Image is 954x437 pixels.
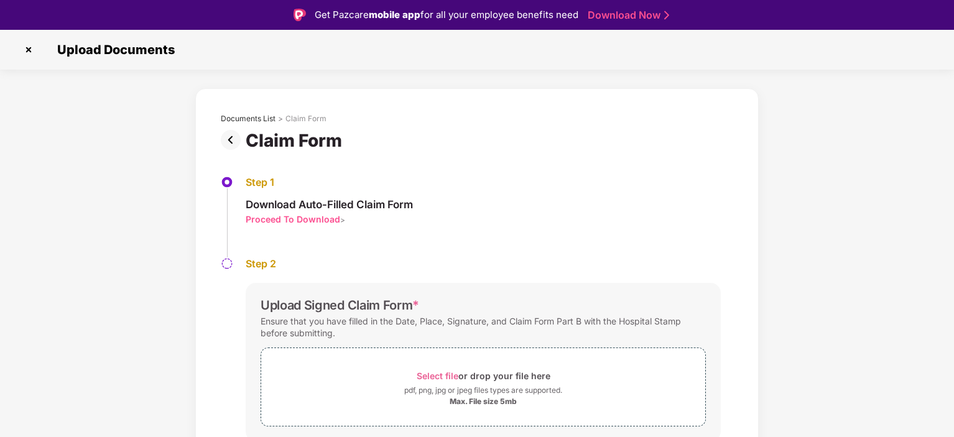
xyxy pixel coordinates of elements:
[278,114,283,124] div: >
[417,367,550,384] div: or drop your file here
[221,176,233,188] img: svg+xml;base64,PHN2ZyBpZD0iU3RlcC1BY3RpdmUtMzJ4MzIiIHhtbG5zPSJodHRwOi8vd3d3LnczLm9yZy8yMDAwL3N2Zy...
[246,130,347,151] div: Claim Form
[45,42,181,57] span: Upload Documents
[221,114,276,124] div: Documents List
[221,257,233,270] img: svg+xml;base64,PHN2ZyBpZD0iU3RlcC1QZW5kaW5nLTMyeDMyIiB4bWxucz0iaHR0cDovL3d3dy53My5vcmcvMjAwMC9zdm...
[246,257,721,270] div: Step 2
[294,9,306,21] img: Logo
[369,9,420,21] strong: mobile app
[664,9,669,22] img: Stroke
[246,176,413,189] div: Step 1
[261,298,419,313] div: Upload Signed Claim Form
[285,114,326,124] div: Claim Form
[417,370,458,381] span: Select file
[261,357,705,416] span: Select fileor drop your file herepdf, png, jpg or jpeg files types are supported.Max. File size 5mb
[246,213,340,225] div: Proceed To Download
[450,397,517,407] div: Max. File size 5mb
[221,130,246,150] img: svg+xml;base64,PHN2ZyBpZD0iUHJldi0zMngzMiIgeG1sbnM9Imh0dHA6Ly93d3cudzMub3JnLzIwMDAvc3ZnIiB3aWR0aD...
[246,198,413,211] div: Download Auto-Filled Claim Form
[315,7,578,22] div: Get Pazcare for all your employee benefits need
[340,215,345,224] span: >
[19,40,39,60] img: svg+xml;base64,PHN2ZyBpZD0iQ3Jvc3MtMzJ4MzIiIHhtbG5zPSJodHRwOi8vd3d3LnczLm9yZy8yMDAwL3N2ZyIgd2lkdG...
[588,9,665,22] a: Download Now
[261,313,706,341] div: Ensure that you have filled in the Date, Place, Signature, and Claim Form Part B with the Hospita...
[404,384,562,397] div: pdf, png, jpg or jpeg files types are supported.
